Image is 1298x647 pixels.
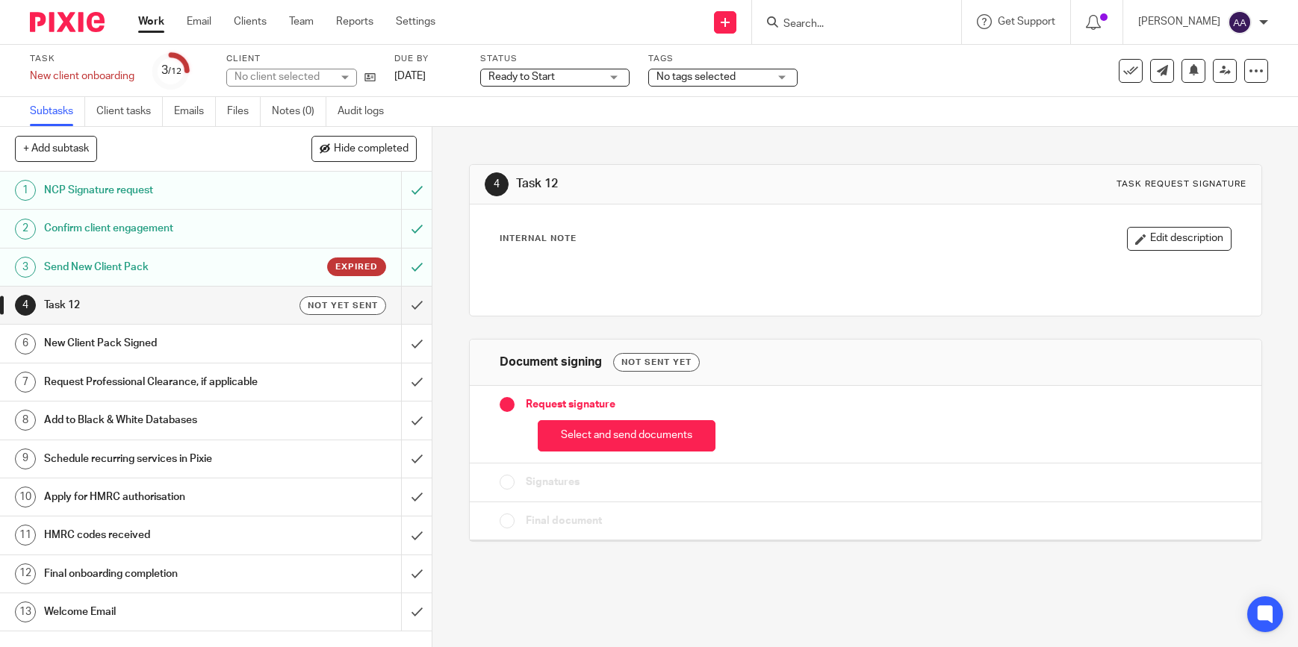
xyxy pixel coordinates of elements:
[272,97,326,126] a: Notes (0)
[15,410,36,431] div: 8
[15,334,36,354] div: 6
[161,62,181,79] div: 3
[15,372,36,393] div: 7
[138,14,164,29] a: Work
[526,475,580,490] span: Signatures
[44,256,273,278] h1: Send New Client Pack
[648,53,798,65] label: Tags
[1117,178,1246,190] div: Task request signature
[15,448,36,469] div: 9
[44,371,273,393] h1: Request Professional Clearance, if applicable
[335,260,378,273] span: Expired
[30,69,134,84] div: New client onboarding
[15,295,36,316] div: 4
[308,299,378,312] span: Not yet sent
[44,524,273,546] h1: HMRC codes received
[526,397,615,412] span: Request signature
[44,601,273,623] h1: Welcome Email
[15,257,36,278] div: 3
[15,180,36,201] div: 1
[500,354,602,370] h1: Document signing
[500,233,577,245] p: Internal Note
[15,601,36,622] div: 13
[338,97,395,126] a: Audit logs
[334,143,409,155] span: Hide completed
[15,136,97,161] button: + Add subtask
[538,420,715,452] button: Select and send documents
[30,97,85,126] a: Subtasks
[44,486,273,508] h1: Apply for HMRC authorisation
[174,97,216,126] a: Emails
[30,12,105,32] img: Pixie
[656,72,736,82] span: No tags selected
[1138,14,1220,29] p: [PERSON_NAME]
[15,563,36,584] div: 12
[336,14,373,29] a: Reports
[44,217,273,240] h1: Confirm client engagement
[480,53,630,65] label: Status
[15,487,36,507] div: 10
[44,563,273,585] h1: Final onboarding completion
[44,448,273,470] h1: Schedule recurring services in Pixie
[1127,227,1232,251] button: Edit description
[15,525,36,546] div: 11
[396,14,435,29] a: Settings
[96,97,163,126] a: Client tasks
[485,172,509,196] div: 4
[235,69,332,84] div: No client selected
[44,179,273,201] h1: NCP Signature request
[44,332,273,354] h1: New Client Pack Signed
[488,72,555,82] span: Ready to Start
[1228,10,1252,34] img: svg%3E
[289,14,314,29] a: Team
[44,294,273,316] h1: Task 12
[168,67,181,75] small: /12
[516,176,897,192] h1: Task 12
[613,353,700,372] div: Not sent yet
[782,18,916,31] input: Search
[30,53,134,65] label: Task
[394,71,426,81] span: [DATE]
[227,97,261,126] a: Files
[15,219,36,240] div: 2
[44,409,273,431] h1: Add to Black & White Databases
[234,14,267,29] a: Clients
[394,53,462,65] label: Due by
[311,136,417,161] button: Hide completed
[526,513,602,528] span: Final document
[226,53,376,65] label: Client
[187,14,211,29] a: Email
[998,16,1055,27] span: Get Support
